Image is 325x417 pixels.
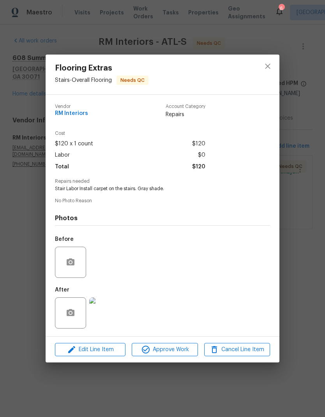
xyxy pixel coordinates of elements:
[55,104,88,109] span: Vendor
[279,5,284,12] div: 6
[55,186,249,192] span: Stair Labor Install carpet on the stairs. Gray shade.
[192,161,205,173] span: $120
[132,343,198,357] button: Approve Work
[55,150,70,161] span: Labor
[55,77,112,83] span: Stairs - Overall Flooring
[258,57,277,76] button: close
[117,76,148,84] span: Needs QC
[207,345,268,355] span: Cancel Line Item
[57,345,123,355] span: Edit Line Item
[55,179,270,184] span: Repairs needed
[55,287,69,293] h5: After
[55,64,148,72] span: Flooring Extras
[55,237,74,242] h5: Before
[192,138,205,150] span: $120
[55,214,270,222] h4: Photos
[166,111,205,118] span: Repairs
[198,150,205,161] span: $0
[55,131,205,136] span: Cost
[55,198,270,203] span: No Photo Reason
[55,161,69,173] span: Total
[204,343,270,357] button: Cancel Line Item
[134,345,195,355] span: Approve Work
[55,111,88,117] span: RM Interiors
[55,343,125,357] button: Edit Line Item
[55,138,93,150] span: $120 x 1 count
[166,104,205,109] span: Account Category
